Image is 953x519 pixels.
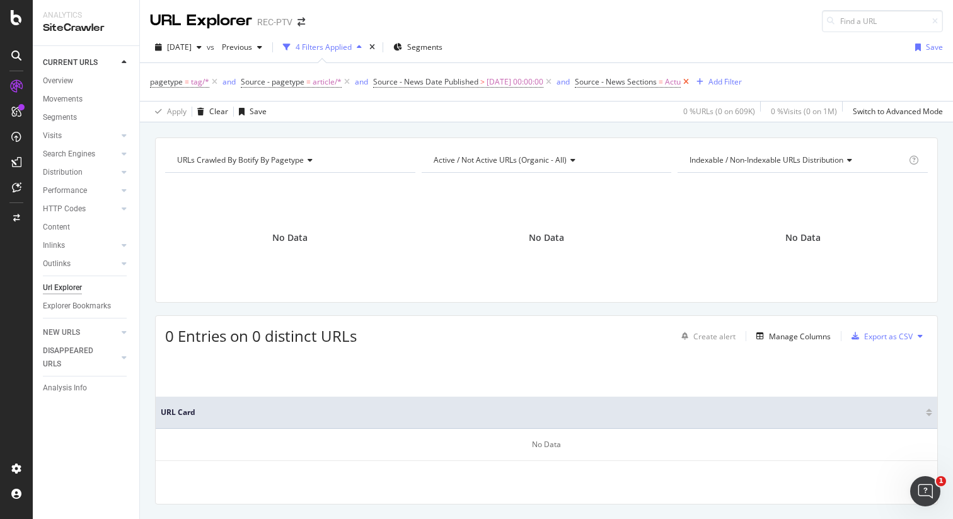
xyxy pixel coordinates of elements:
[297,18,305,26] div: arrow-right-arrow-left
[43,382,130,395] a: Analysis Info
[936,476,946,486] span: 1
[175,150,404,170] h4: URLs Crawled By Botify By pagetype
[43,166,118,179] a: Distribution
[557,76,570,87] div: and
[43,148,95,161] div: Search Engines
[241,76,304,87] span: Source - pagetype
[434,155,567,165] span: Active / Not Active URLs (organic - all)
[296,42,352,52] div: 4 Filters Applied
[480,76,485,87] span: >
[43,202,118,216] a: HTTP Codes
[864,331,913,342] div: Export as CSV
[529,231,564,244] span: No Data
[217,42,252,52] span: Previous
[43,326,80,339] div: NEW URLS
[687,150,906,170] h4: Indexable / Non-Indexable URLs Distribution
[161,407,923,418] span: URL Card
[43,257,118,271] a: Outlinks
[150,37,207,57] button: [DATE]
[431,150,661,170] h4: Active / Not Active URLs
[373,76,478,87] span: Source - News Date Published
[676,326,736,346] button: Create alert
[355,76,368,88] button: and
[43,221,70,234] div: Content
[43,300,130,313] a: Explorer Bookmarks
[217,37,267,57] button: Previous
[250,106,267,117] div: Save
[43,221,130,234] a: Content
[785,231,821,244] span: No Data
[167,42,192,52] span: 2025 Aug. 7th
[693,331,736,342] div: Create alert
[150,102,187,122] button: Apply
[43,10,129,21] div: Analytics
[43,93,130,106] a: Movements
[222,76,236,87] div: and
[234,102,267,122] button: Save
[367,41,378,54] div: times
[575,76,657,87] span: Source - News Sections
[43,257,71,271] div: Outlinks
[209,106,228,117] div: Clear
[222,76,236,88] button: and
[257,16,292,28] div: REC-PTV
[278,37,367,57] button: 4 Filters Applied
[43,300,111,313] div: Explorer Bookmarks
[167,106,187,117] div: Apply
[43,202,86,216] div: HTTP Codes
[407,42,442,52] span: Segments
[150,76,183,87] span: pagetype
[388,37,448,57] button: Segments
[43,111,77,124] div: Segments
[708,76,742,87] div: Add Filter
[43,344,118,371] a: DISAPPEARED URLS
[43,184,118,197] a: Performance
[771,106,837,117] div: 0 % Visits ( 0 on 1M )
[43,129,62,143] div: Visits
[659,76,663,87] span: =
[43,326,118,339] a: NEW URLS
[769,331,831,342] div: Manage Columns
[177,155,304,165] span: URLs Crawled By Botify By pagetype
[150,10,252,32] div: URL Explorer
[156,429,937,461] div: No Data
[487,73,543,91] span: [DATE] 00:00:00
[43,129,118,143] a: Visits
[751,329,831,344] button: Manage Columns
[165,325,357,346] span: 0 Entries on 0 distinct URLs
[822,10,943,32] input: Find a URL
[43,148,118,161] a: Search Engines
[853,106,943,117] div: Switch to Advanced Mode
[557,76,570,88] button: and
[910,476,940,506] iframe: Intercom live chat
[192,102,228,122] button: Clear
[43,21,129,35] div: SiteCrawler
[43,93,83,106] div: Movements
[690,155,843,165] span: Indexable / Non-Indexable URLs distribution
[313,73,342,91] span: article/*
[43,111,130,124] a: Segments
[355,76,368,87] div: and
[691,74,742,90] button: Add Filter
[43,344,107,371] div: DISAPPEARED URLS
[43,56,118,69] a: CURRENT URLS
[926,42,943,52] div: Save
[43,281,82,294] div: Url Explorer
[43,382,87,395] div: Analysis Info
[43,74,130,88] a: Overview
[43,239,118,252] a: Inlinks
[185,76,189,87] span: =
[43,56,98,69] div: CURRENT URLS
[683,106,755,117] div: 0 % URLs ( 0 on 609K )
[43,166,83,179] div: Distribution
[43,281,130,294] a: Url Explorer
[846,326,913,346] button: Export as CSV
[191,73,209,91] span: tag/*
[43,74,73,88] div: Overview
[848,102,943,122] button: Switch to Advanced Mode
[43,239,65,252] div: Inlinks
[272,231,308,244] span: No Data
[43,184,87,197] div: Performance
[665,73,681,91] span: Actu
[207,42,217,52] span: vs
